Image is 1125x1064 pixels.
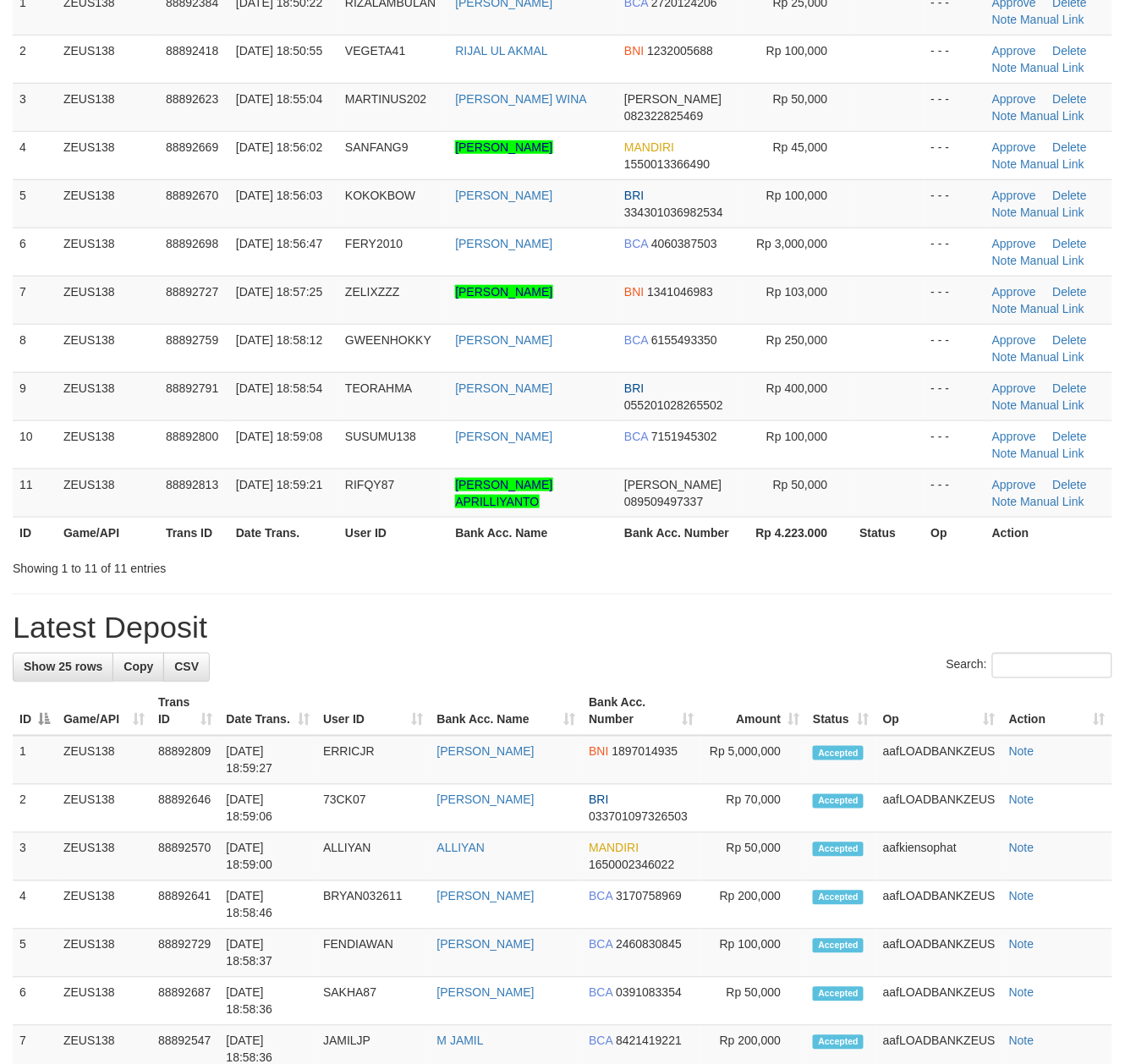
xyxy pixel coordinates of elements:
[876,736,1002,785] td: aafLOADBANKZEUS
[1053,140,1087,154] a: Delete
[992,398,1018,412] a: Note
[1021,61,1085,74] a: Manual Link
[57,372,159,420] td: ZEUS138
[1053,333,1087,347] a: Delete
[624,206,723,219] span: Copy 334301036982534 to clipboard
[1053,478,1087,491] a: Delete
[624,398,723,412] span: Copy 055201028265502 to clipboard
[57,179,159,228] td: ZEUS138
[992,237,1036,250] a: Approve
[229,517,338,548] th: Date Trans.
[57,930,151,978] td: ZEUS138
[166,92,218,106] span: 88892623
[437,1034,484,1048] a: M JAMIL
[1053,189,1087,202] a: Delete
[13,785,57,833] td: 2
[151,688,219,736] th: Trans ID: activate to sort column ascending
[431,688,583,736] th: Bank Acc. Name: activate to sort column ascending
[992,206,1018,219] a: Note
[925,179,985,228] td: - - -
[985,517,1112,548] th: Action
[624,430,648,443] span: BCA
[455,478,552,508] a: [PERSON_NAME] APRILLIYANTO
[316,881,430,930] td: BRYAN032611
[647,44,713,58] span: Copy 1232005688 to clipboard
[947,653,1112,678] label: Search:
[151,930,219,978] td: 88892729
[219,688,316,736] th: Date Trans.: activate to sort column ascending
[766,285,827,299] span: Rp 103,000
[57,228,159,276] td: ZEUS138
[876,881,1002,930] td: aafLOADBANKZEUS
[13,553,456,577] div: Showing 1 to 11 of 11 entries
[455,140,552,154] a: [PERSON_NAME]
[437,842,486,855] a: ALLIYAN
[57,688,151,736] th: Game/API: activate to sort column ascending
[624,237,648,250] span: BCA
[624,157,710,171] span: Copy 1550013366490 to clipboard
[992,333,1036,347] a: Approve
[992,44,1036,58] a: Approve
[166,285,218,299] span: 88892727
[13,35,57,83] td: 2
[589,745,608,759] span: BNI
[236,237,322,250] span: [DATE] 18:56:47
[589,938,612,952] span: BCA
[57,324,159,372] td: ZEUS138
[651,333,717,347] span: Copy 6155493350 to clipboard
[756,237,827,250] span: Rp 3,000,000
[338,517,448,548] th: User ID
[1053,237,1087,250] a: Delete
[925,324,985,372] td: - - -
[1021,206,1085,219] a: Manual Link
[163,653,210,682] a: CSV
[589,986,612,1000] span: BCA
[925,131,985,179] td: - - -
[925,228,985,276] td: - - -
[13,833,57,881] td: 3
[700,785,806,833] td: Rp 70,000
[992,478,1036,491] a: Approve
[992,302,1018,315] a: Note
[651,430,717,443] span: Copy 7151945302 to clipboard
[57,785,151,833] td: ZEUS138
[1009,986,1034,1000] a: Note
[1021,109,1085,123] a: Manual Link
[1021,398,1085,412] a: Manual Link
[151,881,219,930] td: 88892641
[813,842,864,857] span: Accepted
[437,745,535,759] a: [PERSON_NAME]
[1053,430,1087,443] a: Delete
[13,276,57,324] td: 7
[345,430,416,443] span: SUSUMU138
[316,930,430,978] td: FENDIAWAN
[455,285,552,299] a: [PERSON_NAME]
[345,333,431,347] span: GWEENHOKKY
[1009,1034,1034,1048] a: Note
[1021,157,1085,171] a: Manual Link
[1021,495,1085,508] a: Manual Link
[616,938,682,952] span: Copy 2460830845 to clipboard
[13,517,57,548] th: ID
[345,478,394,491] span: RIFQY87
[219,833,316,881] td: [DATE] 18:59:00
[813,987,864,1001] span: Accepted
[13,469,57,517] td: 11
[57,131,159,179] td: ZEUS138
[236,333,322,347] span: [DATE] 18:58:12
[13,612,1112,645] h1: Latest Deposit
[345,189,415,202] span: KOKOKBOW
[166,333,218,347] span: 88892759
[624,44,644,58] span: BNI
[624,189,644,202] span: BRI
[151,785,219,833] td: 88892646
[766,189,827,202] span: Rp 100,000
[13,881,57,930] td: 4
[166,381,218,395] span: 88892791
[624,285,644,299] span: BNI
[1053,44,1087,58] a: Delete
[57,83,159,131] td: ZEUS138
[166,189,218,202] span: 88892670
[219,930,316,978] td: [DATE] 18:58:37
[813,939,864,953] span: Accepted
